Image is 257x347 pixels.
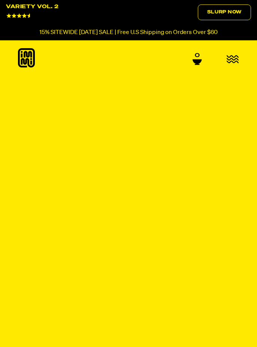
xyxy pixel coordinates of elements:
[39,29,218,36] p: 15% SITEWIDE [DATE] SALE | Free U.S Shipping on Orders Over $60
[198,4,251,20] a: Slurp Now
[35,14,63,18] span: 4643 Reviews
[195,52,200,59] span: 0
[6,4,58,9] div: Variety Vol. 2
[193,52,202,65] a: 0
